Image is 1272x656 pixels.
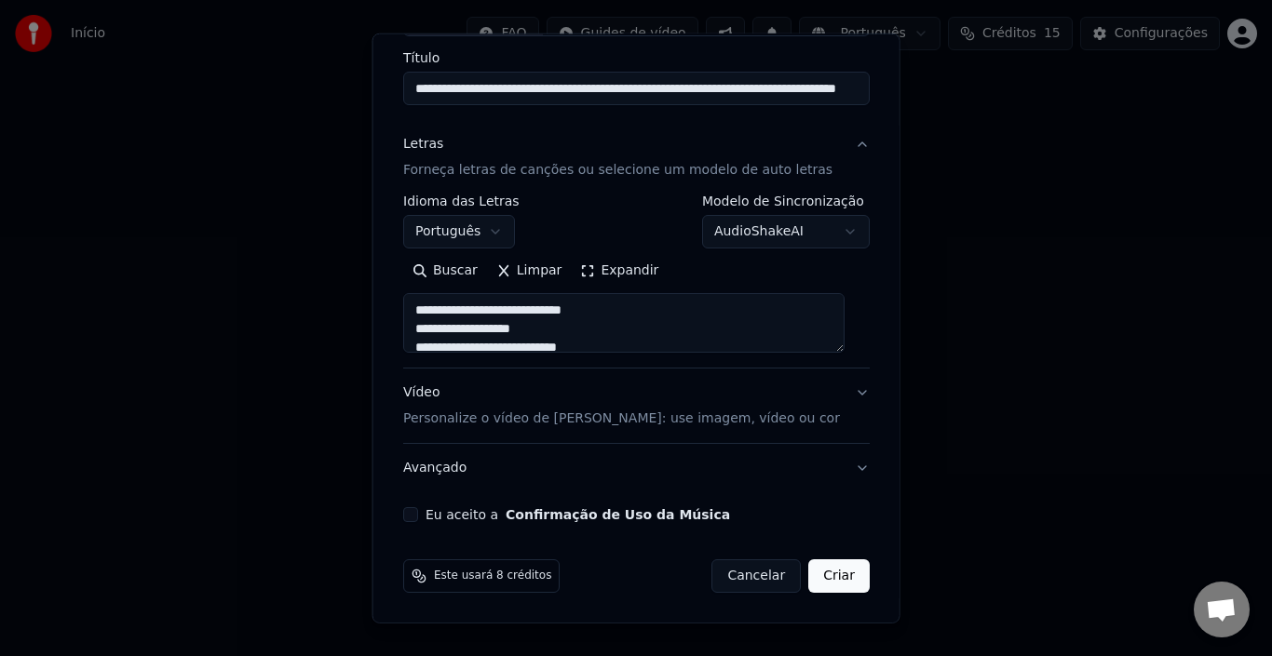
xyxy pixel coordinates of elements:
button: Buscar [403,256,487,286]
label: Idioma das Letras [403,194,520,208]
button: LetrasForneça letras de canções ou selecione um modelo de auto letras [403,120,870,194]
label: Título [403,51,870,64]
div: Letras [403,135,443,154]
button: VídeoPersonalize o vídeo de [PERSON_NAME]: use imagem, vídeo ou cor [403,368,870,443]
button: Expandir [571,256,668,286]
div: LetrasForneça letras de canções ou selecione um modelo de auto letras [403,194,870,368]
label: Eu aceito a [426,508,730,521]
button: Limpar [486,256,571,286]
div: Vídeo [403,383,840,428]
button: Avançado [403,444,870,492]
p: Personalize o vídeo de [PERSON_NAME]: use imagem, vídeo ou cor [403,409,840,428]
button: Cancelar [711,559,801,593]
span: Este usará 8 créditos [434,569,551,583]
p: Forneça letras de canções ou selecione um modelo de auto letras [403,161,832,180]
button: Criar [808,559,870,593]
label: Modelo de Sincronização [701,194,869,208]
button: Eu aceito a [506,508,730,521]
